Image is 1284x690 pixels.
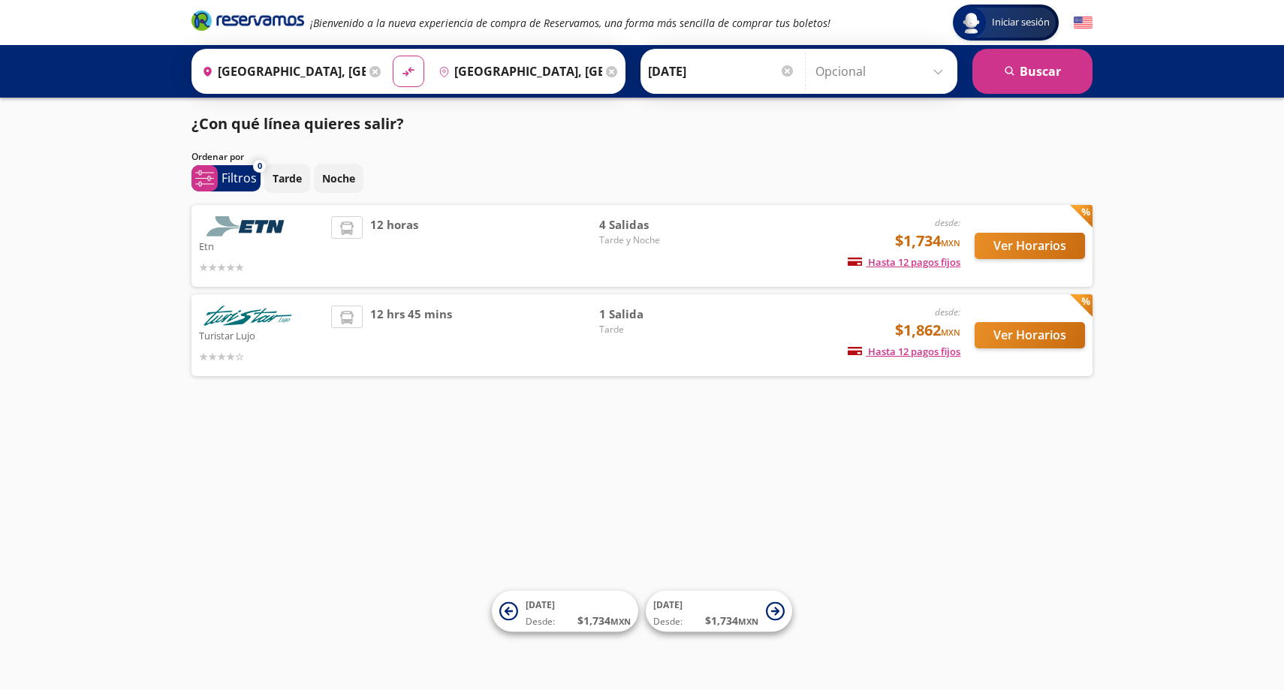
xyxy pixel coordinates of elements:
[322,170,355,186] p: Noche
[610,616,631,627] small: MXN
[599,216,704,234] span: 4 Salidas
[273,170,302,186] p: Tarde
[310,16,830,30] em: ¡Bienvenido a la nueva experiencia de compra de Reservamos, una forma más sencilla de comprar tus...
[526,615,555,628] span: Desde:
[222,169,257,187] p: Filtros
[653,598,683,611] span: [DATE]
[975,322,1085,348] button: Ver Horarios
[646,591,792,632] button: [DATE]Desde:$1,734MXN
[972,49,1093,94] button: Buscar
[599,323,704,336] span: Tarde
[848,345,960,358] span: Hasta 12 pagos fijos
[941,237,960,249] small: MXN
[705,613,758,628] span: $ 1,734
[975,233,1085,259] button: Ver Horarios
[895,319,960,342] span: $1,862
[199,306,297,326] img: Turistar Lujo
[848,255,960,269] span: Hasta 12 pagos fijos
[199,237,324,255] p: Etn
[895,230,960,252] span: $1,734
[653,615,683,628] span: Desde:
[370,216,418,276] span: 12 horas
[941,327,960,338] small: MXN
[935,306,960,318] em: desde:
[258,160,262,173] span: 0
[264,164,310,193] button: Tarde
[191,150,244,164] p: Ordenar por
[935,216,960,229] em: desde:
[648,53,795,90] input: Elegir Fecha
[815,53,950,90] input: Opcional
[191,165,261,191] button: 0Filtros
[526,598,555,611] span: [DATE]
[199,326,324,344] p: Turistar Lujo
[370,306,452,365] span: 12 hrs 45 mins
[314,164,363,193] button: Noche
[433,53,602,90] input: Buscar Destino
[1074,14,1093,32] button: English
[577,613,631,628] span: $ 1,734
[738,616,758,627] small: MXN
[191,9,304,32] i: Brand Logo
[191,9,304,36] a: Brand Logo
[599,306,704,323] span: 1 Salida
[191,113,404,135] p: ¿Con qué línea quieres salir?
[199,216,297,237] img: Etn
[986,15,1056,30] span: Iniciar sesión
[492,591,638,632] button: [DATE]Desde:$1,734MXN
[196,53,366,90] input: Buscar Origen
[599,234,704,247] span: Tarde y Noche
